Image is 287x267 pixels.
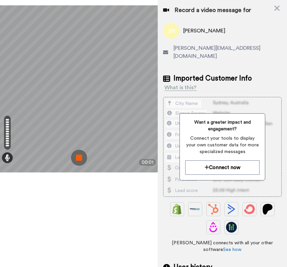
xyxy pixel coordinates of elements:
span: Connect your tools to display your own customer data for more specialized messages [185,135,260,155]
img: Shopify [172,204,183,215]
img: ic_record_stop.svg [71,150,87,166]
img: Drip [208,222,219,233]
button: Connect now [185,160,260,175]
div: 00:01 [139,159,156,166]
img: Hubspot [208,204,219,215]
img: ConvertKit [244,204,255,215]
span: Want a greater impact and engagement? [185,119,260,132]
img: Ontraport [190,204,201,215]
a: See how [223,247,241,252]
span: Imported Customer Info [173,74,252,84]
span: [PERSON_NAME] connects with all your other software [163,240,282,253]
img: GoHighLevel [226,222,237,233]
img: Patreon [262,204,273,215]
img: ActiveCampaign [226,204,237,215]
span: [PERSON_NAME][EMAIL_ADDRESS][DOMAIN_NAME] [173,44,282,60]
div: What is this? [164,84,197,92]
